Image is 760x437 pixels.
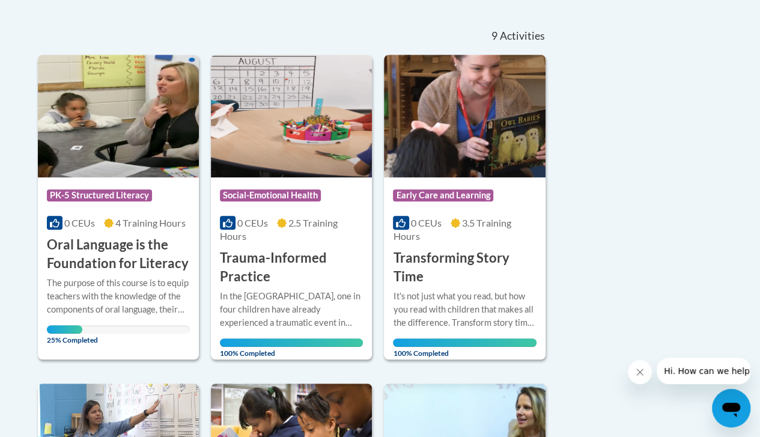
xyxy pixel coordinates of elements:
[393,338,536,347] div: Your progress
[47,277,190,316] div: The purpose of this course is to equip teachers with the knowledge of the components of oral lang...
[211,55,372,359] a: Course LogoSocial-Emotional Health0 CEUs2.5 Training Hours Trauma-Informed PracticeIn the [GEOGRA...
[38,55,199,177] img: Course Logo
[47,236,190,273] h3: Oral Language is the Foundation for Literacy
[628,360,652,384] iframe: Close message
[712,389,750,427] iframe: Button to launch messaging window
[393,338,536,358] span: 100% Completed
[115,217,186,228] span: 4 Training Hours
[384,55,545,177] img: Course Logo
[38,55,199,359] a: Course LogoPK-5 Structured Literacy0 CEUs4 Training Hours Oral Language is the Foundation for Lit...
[220,338,363,358] span: 100% Completed
[499,29,544,43] span: Activities
[491,29,497,43] span: 9
[220,249,363,286] h3: Trauma-Informed Practice
[47,189,152,201] span: PK-5 Structured Literacy
[220,189,321,201] span: Social-Emotional Health
[7,8,97,18] span: Hi. How can we help?
[237,217,268,228] span: 0 CEUs
[220,290,363,329] div: In the [GEOGRAPHIC_DATA], one in four children have already experienced a traumatic event in thei...
[393,189,493,201] span: Early Care and Learning
[47,325,83,334] div: Your progress
[657,358,750,384] iframe: Message from company
[384,55,545,359] a: Course LogoEarly Care and Learning0 CEUs3.5 Training Hours Transforming Story TimeIt's not just w...
[64,217,95,228] span: 0 CEUs
[393,249,536,286] h3: Transforming Story Time
[411,217,442,228] span: 0 CEUs
[211,55,372,177] img: Course Logo
[220,338,363,347] div: Your progress
[47,325,83,344] span: 25% Completed
[393,290,536,329] div: It's not just what you read, but how you read with children that makes all the difference. Transf...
